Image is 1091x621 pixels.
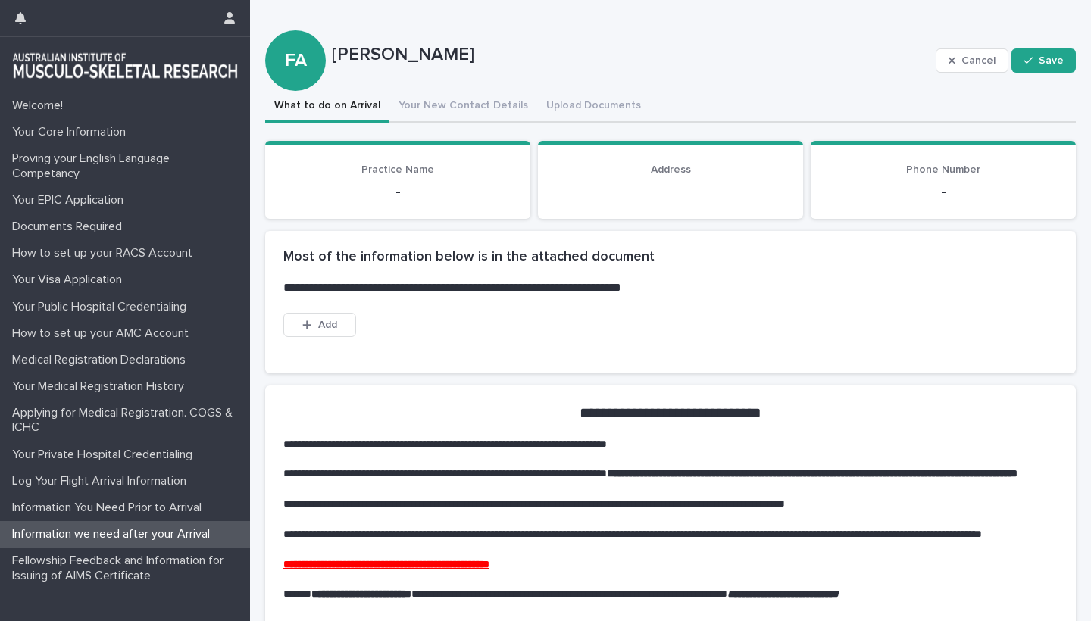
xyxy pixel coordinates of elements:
button: Save [1011,48,1076,73]
p: [PERSON_NAME] [332,44,930,66]
h2: Most of the information below is in the attached document [283,249,655,266]
span: Save [1039,55,1064,66]
p: Medical Registration Declarations [6,353,198,367]
p: Information we need after your Arrival [6,527,222,541]
button: Upload Documents [537,91,650,123]
p: Your Visa Application [6,273,134,287]
p: - [829,183,1058,201]
button: Your New Contact Details [389,91,537,123]
span: Practice Name [361,164,434,175]
span: Cancel [961,55,996,66]
p: Fellowship Feedback and Information for Issuing of AIMS Certificate [6,554,250,582]
span: Address [651,164,691,175]
p: Proving your English Language Competancy [6,151,250,180]
p: Applying for Medical Registration. COGS & ICHC [6,406,250,435]
button: Cancel [936,48,1008,73]
p: Information You Need Prior to Arrival [6,501,214,515]
button: Add [283,313,356,337]
p: Your Core Information [6,125,138,139]
p: Your Private Hospital Credentialing [6,448,205,462]
p: Welcome! [6,98,75,113]
p: Your Public Hospital Credentialing [6,300,199,314]
img: 1xcjEmqDTcmQhduivVBy [12,49,238,80]
p: Log Your Flight Arrival Information [6,474,199,488]
p: How to set up your RACS Account [6,246,205,261]
p: How to set up your AMC Account [6,326,201,341]
span: Add [318,320,337,330]
p: Documents Required [6,220,134,234]
p: - [283,183,512,201]
button: What to do on Arrival [265,91,389,123]
span: Phone Number [906,164,980,175]
p: Your EPIC Application [6,193,136,208]
p: Your Medical Registration History [6,379,196,394]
